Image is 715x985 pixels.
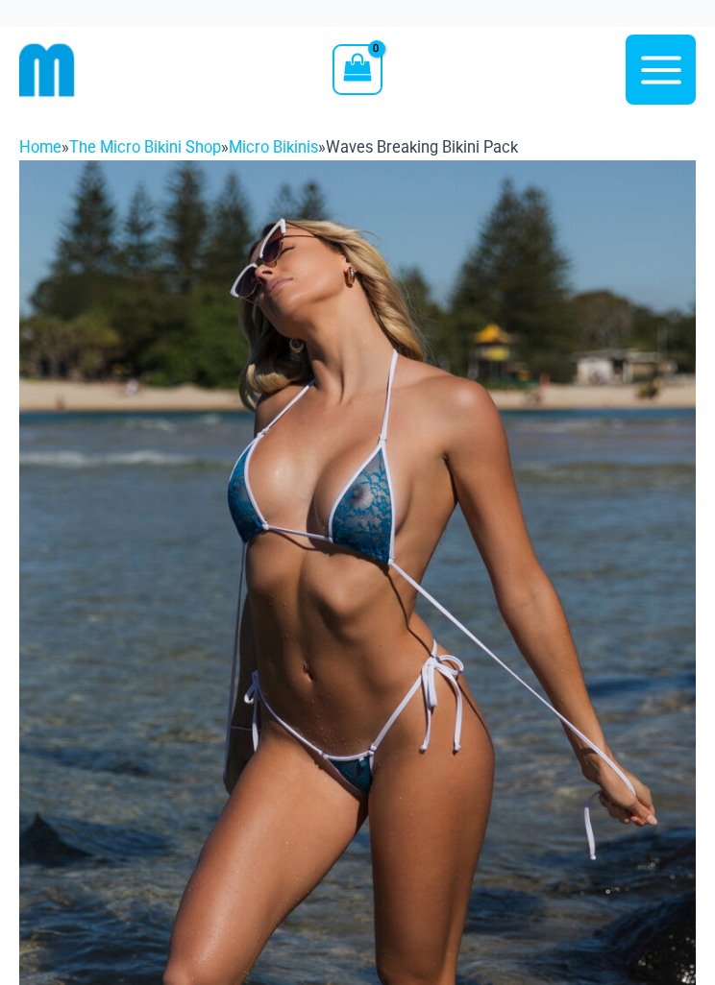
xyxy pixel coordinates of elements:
span: Waves Breaking Bikini Pack [326,138,518,156]
a: The Micro Bikini Shop [69,138,221,156]
span: » » » [19,138,518,156]
img: cropped mm emblem [19,42,75,98]
a: Home [19,138,62,156]
a: View Shopping Cart, empty [333,44,382,94]
a: Micro Bikinis [229,138,318,156]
